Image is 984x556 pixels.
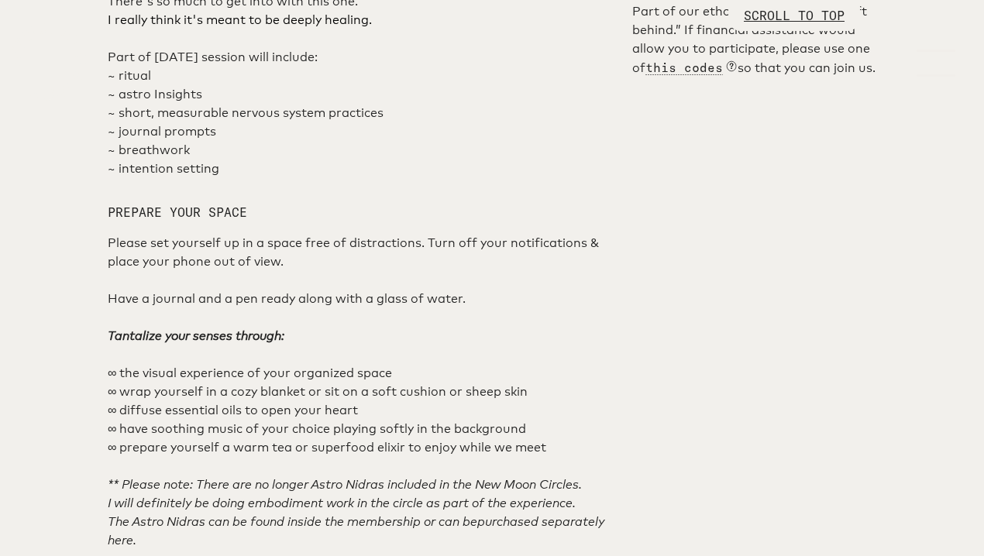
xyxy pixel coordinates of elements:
[108,48,614,67] p: Part of [DATE] session will include:
[108,141,614,160] p: ~ breathwork
[108,477,582,492] em: ** Please note: There are no longer Astro Nidras included in the New Moon Circles.
[645,60,723,75] span: this codes
[632,2,876,77] p: Part of our ethos is that “no-one is left behind.” If financial assistance would allow you to par...
[108,85,614,104] p: ~ astro Insights
[108,12,372,27] span: I really think it's meant to be deeply healing.
[108,401,614,420] p: ∞ diffuse essential oils to open your heart
[108,420,614,438] p: ∞ have soothing music of your choice playing softly in the background
[108,122,614,141] p: ~ journal prompts
[108,383,614,401] p: ∞ wrap yourself in a cozy blanket or sit on a soft cushion or sheep skin
[108,514,477,529] em: The Astro Nidras can be found inside the membership or can be
[108,290,614,308] p: Have a journal and a pen ready along with a glass of water.
[108,160,614,178] p: ~ intention setting
[744,6,845,25] p: SCROLL TO TOP
[108,328,284,343] em: Tantalize your senses through:
[108,234,614,271] p: Please set yourself up in a space free of distractions. Turn off your notifications & place your ...
[108,67,614,85] p: ~ ritual
[108,203,614,221] h2: PREPARE YOUR SPACE
[108,496,576,510] em: I will definitely be doing embodiment work in the circle as part of the experience.
[108,364,614,383] p: ∞ the visual experience of your organized space
[108,104,614,122] p: ~ short, measurable nervous system practices
[108,438,614,457] p: ∞ prepare yourself a warm tea or superfood elixir to enjoy while we meet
